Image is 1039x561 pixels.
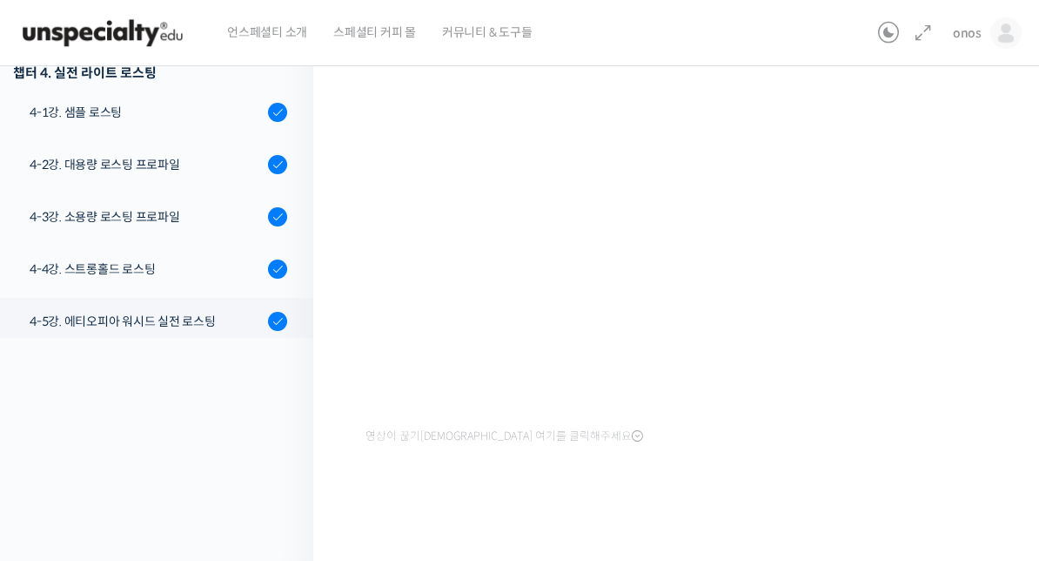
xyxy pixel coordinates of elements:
[269,443,290,456] span: 설정
[30,312,263,331] div: 4-5강. 에티오피아 워시드 실전 로스팅
[225,416,334,460] a: 설정
[30,207,263,226] div: 4-3강. 소용량 로스팅 프로파일
[13,61,287,84] div: 챕터 4. 실전 라이트 로스팅
[30,103,263,122] div: 4-1강. 샘플 로스팅
[115,416,225,460] a: 대화
[159,443,180,457] span: 대화
[30,155,263,174] div: 4-2강. 대용량 로스팅 프로파일
[30,260,263,279] div: 4-4강. 스트롱홀드 로스팅
[365,429,643,443] span: 영상이 끊기[DEMOGRAPHIC_DATA] 여기를 클릭해주세요
[55,443,65,456] span: 홈
[5,416,115,460] a: 홈
[953,25,982,41] span: onos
